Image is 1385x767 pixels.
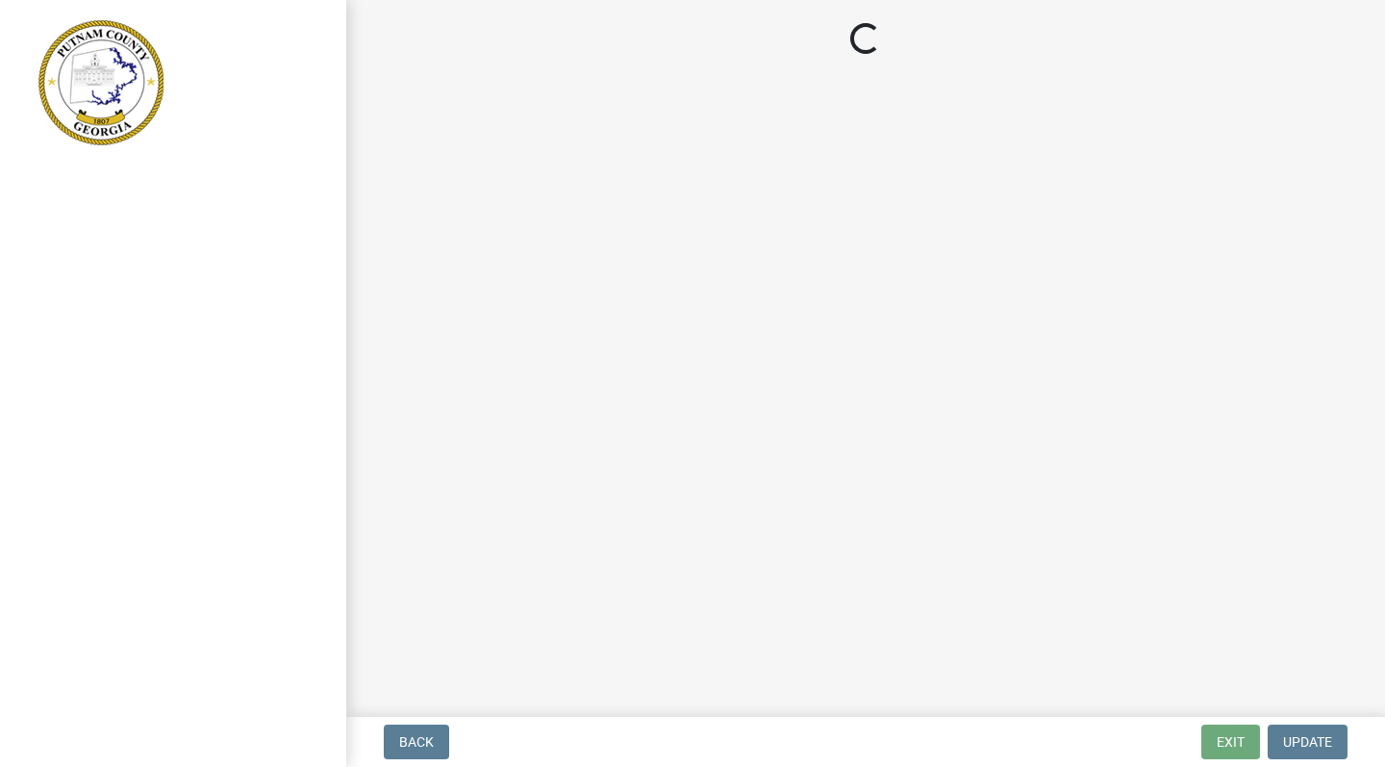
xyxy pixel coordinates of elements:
[1283,734,1332,750] span: Update
[38,20,164,145] img: Putnam County, Georgia
[399,734,434,750] span: Back
[1268,725,1347,759] button: Update
[384,725,449,759] button: Back
[1201,725,1260,759] button: Exit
